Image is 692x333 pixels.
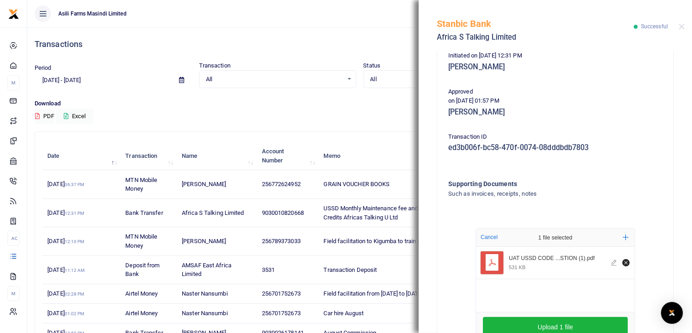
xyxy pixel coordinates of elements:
span: 256701752673 [262,310,301,317]
small: 12:10 PM [65,239,85,244]
h5: [PERSON_NAME] [448,108,662,117]
li: M [7,286,20,301]
h5: Africa S Talking Limited [437,33,634,42]
span: 256701752673 [262,290,301,297]
span: Africa S Talking Limited [182,209,244,216]
p: on [DATE] 01:57 PM [448,96,662,106]
span: Field facilitation to Kigumba to train FTAs [324,238,431,245]
span: 256772624952 [262,181,301,187]
label: Status [364,61,381,70]
small: 06:37 PM [65,182,85,187]
span: Transaction Deposit [324,266,377,273]
span: Car hire August [324,310,364,317]
h4: Transactions [35,39,685,49]
h5: Stanbic Bank [437,18,634,29]
button: Cancel [478,231,500,243]
span: Asili Farms Masindi Limited [55,10,130,18]
div: 531 KB [509,264,526,271]
h4: Such as invoices, receipts, notes [448,189,625,199]
span: USSD Monthly Maintenance fee and USSD Session Credits Africas Talking U Ltd [324,205,458,221]
th: Transaction: activate to sort column ascending [120,142,177,170]
span: Airtel Money [125,290,158,297]
span: MTN Mobile Money [125,177,157,193]
span: [DATE] [47,209,84,216]
small: 11:12 AM [65,268,85,273]
p: Transaction ID [448,132,662,142]
span: AMSAF East Africa Limited [182,262,231,278]
span: Deposit from Bank [125,262,159,278]
span: All [206,75,343,84]
span: [DATE] [47,181,84,187]
p: Initiated on [DATE] 12:31 PM [448,51,662,61]
li: Ac [7,231,20,246]
input: select period [35,73,172,88]
span: [PERSON_NAME] [182,181,226,187]
img: logo-small [8,9,19,20]
p: Download [35,99,685,109]
span: Naster Nansumbi [182,310,228,317]
button: Excel [56,109,93,124]
span: Airtel Money [125,310,158,317]
span: 3531 [262,266,275,273]
label: Period [35,63,51,73]
span: Field facilitation from [DATE] to [DATE] [324,290,423,297]
button: PDF [35,109,55,124]
span: Successful [641,23,668,30]
span: 256789373033 [262,238,301,245]
small: 02:28 PM [65,291,85,297]
span: [DATE] [47,266,85,273]
th: Account Number: activate to sort column ascending [256,142,318,170]
th: Memo: activate to sort column ascending [318,142,474,170]
a: logo-small logo-large logo-large [8,10,19,17]
button: Edit file UAT USSD CODE REQUISTION (1).pdf [610,258,620,268]
small: 12:31 PM [65,211,85,216]
th: Name: activate to sort column ascending [177,142,256,170]
span: [DATE] [47,238,84,245]
button: Remove file [621,258,631,268]
span: MTN Mobile Money [125,233,157,249]
span: Naster Nansumbi [182,290,228,297]
label: Transaction [199,61,231,70]
h5: ed3b006f-bc58-470f-0074-08dddbdb7803 [448,143,662,152]
h5: [PERSON_NAME] [448,62,662,72]
div: 1 file selected [517,229,594,247]
span: Bank Transfer [125,209,163,216]
button: Close [679,24,685,30]
th: Date: activate to sort column descending [42,142,120,170]
span: All [370,75,507,84]
h4: Supporting Documents [448,179,625,189]
div: Open Intercom Messenger [661,302,683,324]
span: [DATE] [47,310,84,317]
span: [DATE] [47,290,84,297]
span: 9030010820668 [262,209,304,216]
span: [PERSON_NAME] [182,238,226,245]
li: M [7,75,20,90]
p: Approved [448,87,662,97]
small: 01:02 PM [65,311,85,316]
div: UAT USSD CODE REQUISTION (1).pdf [509,255,606,262]
button: Add more files [619,231,632,244]
span: GRAIN VOUCHER BOOKS [324,181,390,187]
